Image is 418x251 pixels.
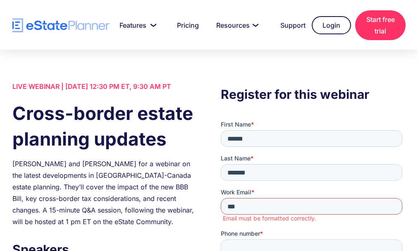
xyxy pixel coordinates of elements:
div: LIVE WEBINAR | [DATE] 12:30 PM ET, 9:30 AM PT [12,81,197,92]
a: Pricing [167,17,202,33]
div: [PERSON_NAME] and [PERSON_NAME] for a webinar on the latest developments in [GEOGRAPHIC_DATA]-Can... [12,158,197,227]
a: Resources [206,17,266,33]
a: Start free trial [355,10,406,40]
a: home [12,18,110,33]
h1: Cross-border estate planning updates [12,100,197,152]
h3: Register for this webinar [221,85,406,104]
a: Login [312,16,351,34]
a: Support [270,17,308,33]
a: Features [110,17,163,33]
